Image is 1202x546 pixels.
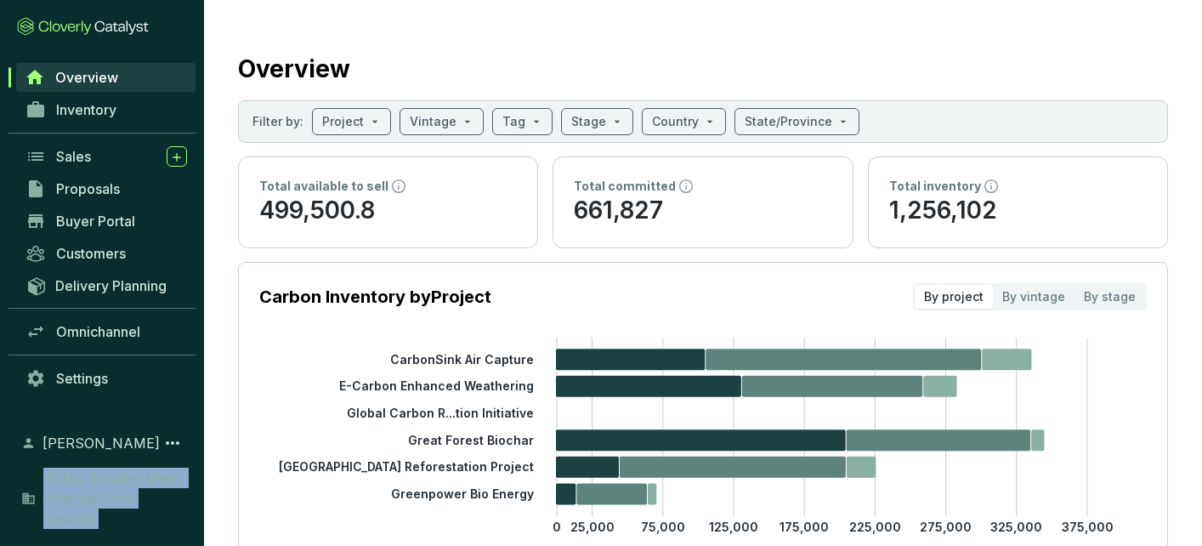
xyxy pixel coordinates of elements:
a: Delivery Planning [17,271,196,299]
tspan: 0 [553,520,561,534]
span: Sales [56,148,91,165]
div: segmented control [913,283,1147,310]
p: Carbon Inventory by Project [259,285,491,309]
tspan: Global Carbon R...tion Initiative [347,406,534,420]
tspan: CarbonSink Air Capture [390,352,534,367]
div: By project [915,285,993,309]
div: By stage [1074,285,1145,309]
tspan: E-Carbon Enhanced Weathering [339,378,534,393]
span: Overview [55,69,118,86]
span: [PERSON_NAME] [43,433,160,453]
p: Filter by: [252,113,303,130]
span: ACME Supplier Demo [Internal Prod Testing] [43,468,187,529]
a: Omnichannel [17,317,196,346]
p: 661,827 [574,195,831,227]
span: Customers [56,245,126,262]
p: 499,500.8 [259,195,517,227]
a: Proposals [17,174,196,203]
span: Proposals [56,180,120,197]
div: By vintage [993,285,1074,309]
tspan: 225,000 [849,520,901,534]
p: 1,256,102 [889,195,1147,227]
a: Sales [17,142,196,171]
a: Settings [17,364,196,393]
p: Total committed [574,178,676,195]
p: Total available to sell [259,178,388,195]
tspan: Great Forest Biochar [408,433,534,447]
tspan: Greenpower Bio Energy [391,486,534,501]
tspan: 325,000 [990,520,1042,534]
a: Buyer Portal [17,207,196,236]
span: Omnichannel [56,323,140,340]
tspan: 125,000 [709,520,758,534]
span: Buyer Portal [56,213,135,230]
a: Inventory [17,95,196,124]
span: Delivery Planning [55,277,167,294]
a: Overview [16,63,196,92]
tspan: 75,000 [641,520,685,534]
tspan: 25,000 [570,520,615,534]
span: Settings [56,370,108,387]
a: Customers [17,239,196,268]
tspan: 175,000 [780,520,829,534]
h2: Overview [238,51,350,87]
span: Inventory [56,101,116,118]
tspan: 275,000 [920,520,972,534]
tspan: [GEOGRAPHIC_DATA] Reforestation Project [279,459,534,474]
p: Total inventory [889,178,981,195]
tspan: 375,000 [1062,520,1114,534]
